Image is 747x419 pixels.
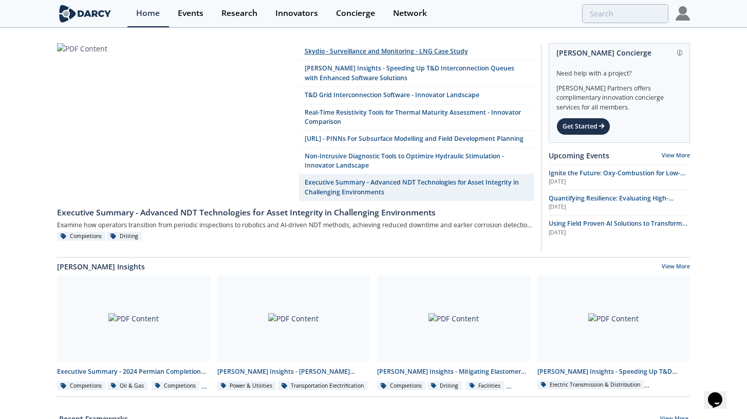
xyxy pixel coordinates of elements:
[549,229,690,237] div: [DATE]
[377,367,530,376] div: [PERSON_NAME] Insights - Mitigating Elastomer Swelling Issue in Downhole Drilling Mud Motors
[704,378,737,409] iframe: chat widget
[662,263,690,272] a: View More
[152,381,200,391] div: Completions
[677,50,683,56] img: information.svg
[537,380,644,390] div: Electric Transmission & Distribution
[427,381,462,391] div: Drilling
[299,174,534,201] a: Executive Summary - Advanced NDT Technologies for Asset Integrity in Challenging Environments
[57,201,534,218] a: Executive Summary - Advanced NDT Technologies for Asset Integrity in Challenging Environments
[217,381,276,391] div: Power & Utilities
[377,381,425,391] div: Completions
[299,43,534,60] a: Skydio - Surveillance and Monitoring - LNG Case Study
[57,232,105,241] div: Completions
[217,367,370,376] div: [PERSON_NAME] Insights - [PERSON_NAME] Insights - Bidirectional EV Charging
[549,203,690,211] div: [DATE]
[299,131,534,148] a: [URL] - PINNs For Subsurface Modelling and Field Development Planning
[676,6,690,21] img: Profile
[214,276,374,391] a: PDF Content [PERSON_NAME] Insights - [PERSON_NAME] Insights - Bidirectional EV Charging Power & U...
[299,87,534,104] a: T&D Grid Interconnection Software - Innovator Landscape
[549,169,690,186] a: Ignite the Future: Oxy-Combustion for Low-Carbon Power [DATE]
[57,381,105,391] div: Completions
[336,9,375,17] div: Concierge
[556,118,610,135] div: Get Started
[549,194,690,211] a: Quantifying Resilience: Evaluating High-Impact, Low-Frequency (HILF) Events [DATE]
[57,5,113,23] img: logo-wide.svg
[549,194,674,212] span: Quantifying Resilience: Evaluating High-Impact, Low-Frequency (HILF) Events
[556,78,682,112] div: [PERSON_NAME] Partners offers complimentary innovation concierge services for all members.
[107,381,148,391] div: Oil & Gas
[662,152,690,159] a: View More
[299,148,534,175] a: Non-Intrusive Diagnostic Tools to Optimize Hydraulic Stimulation - Innovator Landscape
[299,104,534,131] a: Real-Time Resistivity Tools for Thermal Maturity Assessment - Innovator Comparison
[178,9,203,17] div: Events
[278,381,367,391] div: Transportation Electrification
[57,207,534,219] div: Executive Summary - Advanced NDT Technologies for Asset Integrity in Challenging Environments
[582,4,668,23] input: Advanced Search
[374,276,534,391] a: PDF Content [PERSON_NAME] Insights - Mitigating Elastomer Swelling Issue in Downhole Drilling Mud...
[57,367,210,376] div: Executive Summary - 2024 Permian Completion Design Roundtable - [US_STATE][GEOGRAPHIC_DATA]
[136,9,160,17] div: Home
[107,232,142,241] div: Drilling
[466,381,505,391] div: Facilities
[221,9,257,17] div: Research
[537,367,690,376] div: [PERSON_NAME] Insights - Speeding Up T&D Interconnection Queues with Enhanced Software Solutions
[275,9,318,17] div: Innovators
[549,219,687,237] span: Using Field Proven AI Solutions to Transform Safety Programs
[53,276,214,391] a: PDF Content Executive Summary - 2024 Permian Completion Design Roundtable - [US_STATE][GEOGRAPHIC...
[549,150,609,161] a: Upcoming Events
[549,169,685,187] span: Ignite the Future: Oxy-Combustion for Low-Carbon Power
[393,9,427,17] div: Network
[549,219,690,236] a: Using Field Proven AI Solutions to Transform Safety Programs [DATE]
[57,218,534,231] div: Examine how operators transition from periodic inspections to robotics and AI-driven NDT methods,...
[549,178,690,186] div: [DATE]
[556,62,682,78] div: Need help with a project?
[534,276,694,391] a: PDF Content [PERSON_NAME] Insights - Speeding Up T&D Interconnection Queues with Enhanced Softwar...
[299,60,534,87] a: [PERSON_NAME] Insights - Speeding Up T&D Interconnection Queues with Enhanced Software Solutions
[556,44,682,62] div: [PERSON_NAME] Concierge
[57,261,145,272] a: [PERSON_NAME] Insights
